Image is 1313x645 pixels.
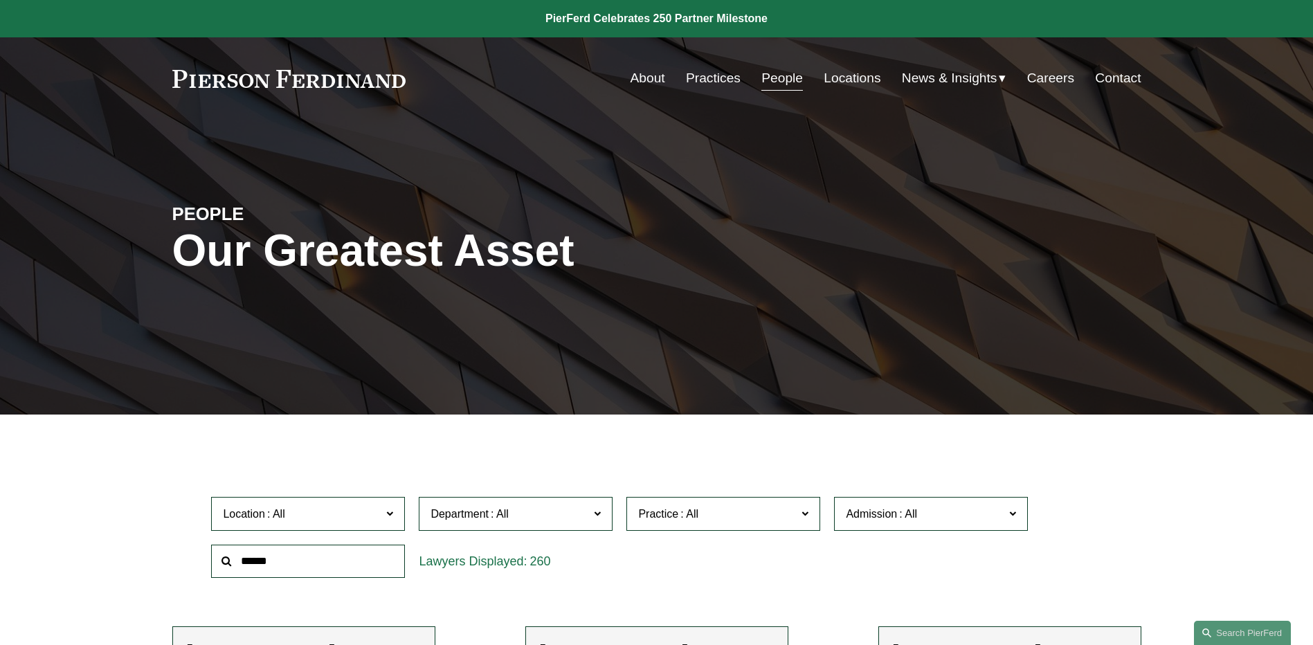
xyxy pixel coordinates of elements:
[223,508,265,520] span: Location
[1194,621,1291,645] a: Search this site
[631,65,665,91] a: About
[638,508,678,520] span: Practice
[824,65,880,91] a: Locations
[1095,65,1141,91] a: Contact
[172,226,818,276] h1: Our Greatest Asset
[761,65,803,91] a: People
[431,508,489,520] span: Department
[686,65,741,91] a: Practices
[902,66,997,91] span: News & Insights
[529,554,550,568] span: 260
[846,508,897,520] span: Admission
[902,65,1006,91] a: folder dropdown
[1027,65,1074,91] a: Careers
[172,203,415,225] h4: PEOPLE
